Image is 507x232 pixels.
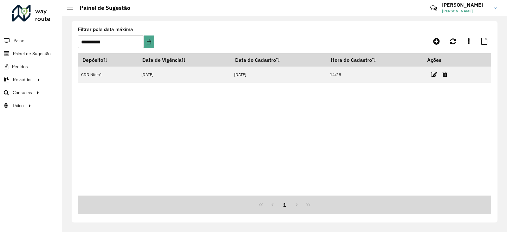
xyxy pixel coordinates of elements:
[14,37,25,44] span: Painel
[78,26,133,33] label: Filtrar pela data máxima
[423,53,461,67] th: Ações
[144,35,154,48] button: Choose Date
[231,53,326,67] th: Data do Cadastro
[326,53,423,67] th: Hora do Cadastro
[138,53,231,67] th: Data de Vigência
[442,8,490,14] span: [PERSON_NAME]
[12,102,24,109] span: Tático
[13,76,33,83] span: Relatórios
[78,53,138,67] th: Depósito
[442,70,447,79] a: Excluir
[13,50,51,57] span: Painel de Sugestão
[427,1,440,15] a: Contato Rápido
[78,67,138,83] td: CDD Niterói
[231,67,326,83] td: [DATE]
[73,4,130,11] h2: Painel de Sugestão
[138,67,231,83] td: [DATE]
[12,63,28,70] span: Pedidos
[13,89,32,96] span: Consultas
[326,67,423,83] td: 14:28
[442,2,490,8] h3: [PERSON_NAME]
[279,199,291,211] button: 1
[431,70,437,79] a: Editar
